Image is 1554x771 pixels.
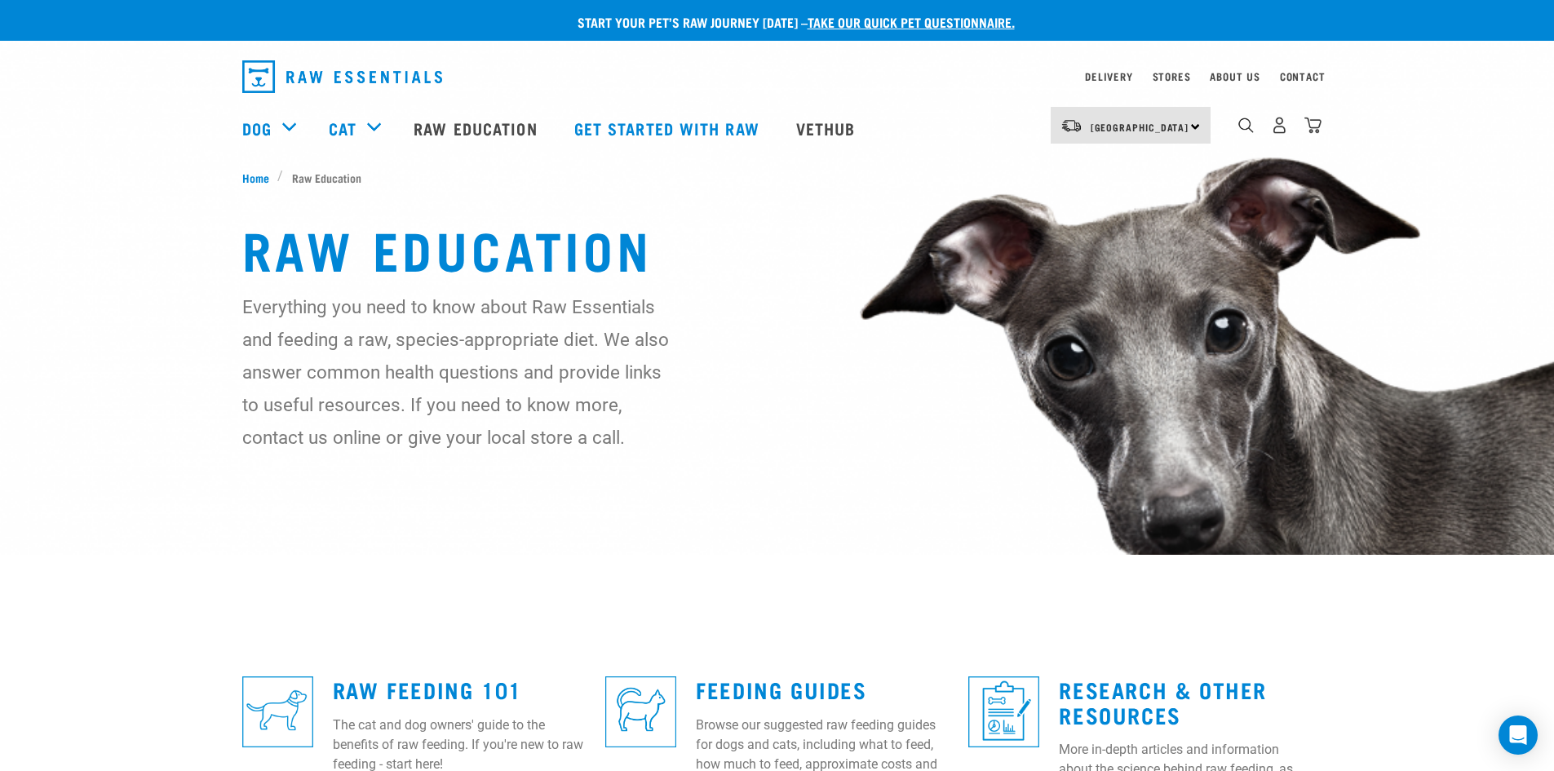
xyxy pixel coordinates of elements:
img: van-moving.png [1060,118,1082,133]
p: Everything you need to know about Raw Essentials and feeding a raw, species-appropriate diet. We ... [242,290,671,454]
a: Stores [1153,73,1191,79]
div: Open Intercom Messenger [1499,716,1538,755]
a: Feeding Guides [696,683,866,695]
a: Raw Feeding 101 [333,683,522,695]
nav: breadcrumbs [242,169,1313,186]
img: re-icons-cat2-sq-blue.png [605,676,676,747]
a: Cat [329,116,356,140]
img: re-icons-healthcheck1-sq-blue.png [968,676,1039,747]
nav: dropdown navigation [229,54,1326,100]
img: home-icon@2x.png [1304,117,1322,134]
a: take our quick pet questionnaire. [808,18,1015,25]
h1: Raw Education [242,219,1313,277]
a: Dog [242,116,272,140]
img: home-icon-1@2x.png [1238,117,1254,133]
a: Research & Other Resources [1059,683,1267,720]
a: About Us [1210,73,1260,79]
a: Contact [1280,73,1326,79]
a: Raw Education [397,95,557,161]
a: Vethub [780,95,876,161]
img: user.png [1271,117,1288,134]
a: Get started with Raw [558,95,780,161]
a: Home [242,169,278,186]
a: Delivery [1085,73,1132,79]
img: Raw Essentials Logo [242,60,442,93]
img: re-icons-dog3-sq-blue.png [242,676,313,747]
span: [GEOGRAPHIC_DATA] [1091,124,1189,130]
span: Home [242,169,269,186]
